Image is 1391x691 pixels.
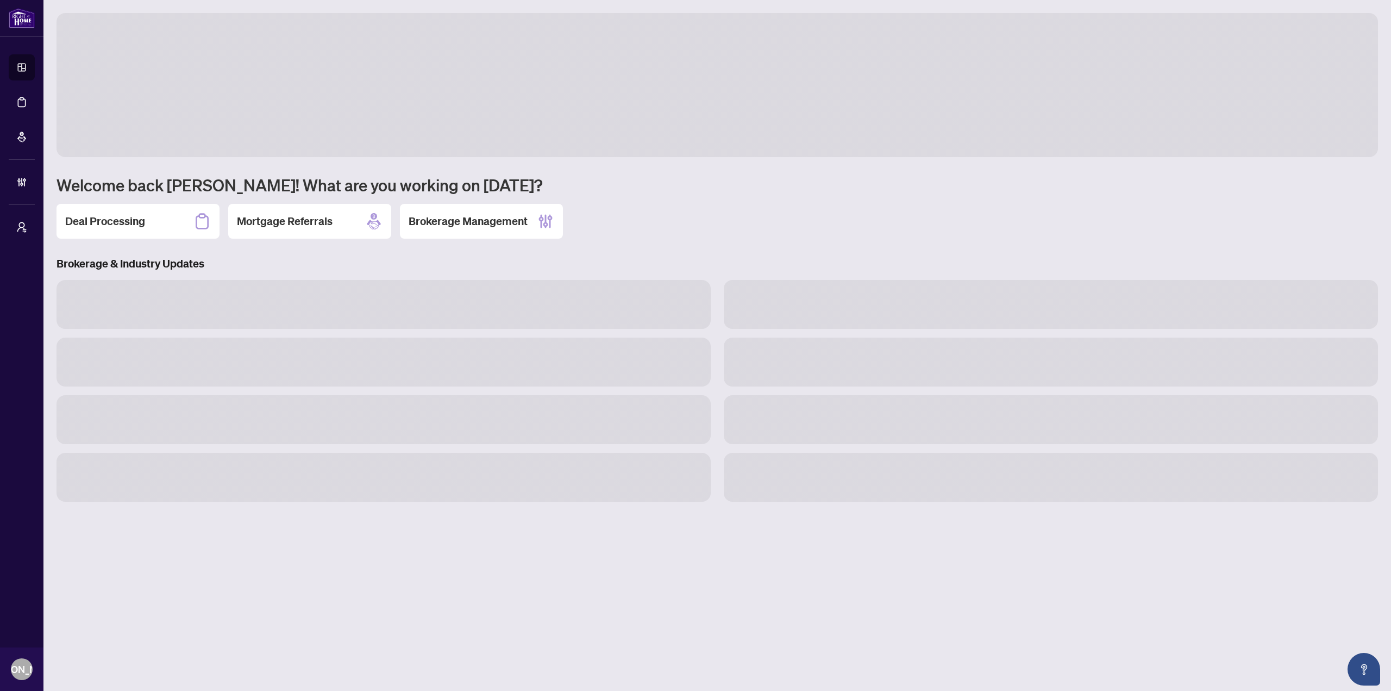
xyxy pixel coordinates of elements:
[16,222,27,233] span: user-switch
[237,214,333,229] h2: Mortgage Referrals
[65,214,145,229] h2: Deal Processing
[9,8,35,28] img: logo
[57,175,1378,195] h1: Welcome back [PERSON_NAME]! What are you working on [DATE]?
[57,256,1378,271] h3: Brokerage & Industry Updates
[409,214,528,229] h2: Brokerage Management
[1348,653,1380,686] button: Open asap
